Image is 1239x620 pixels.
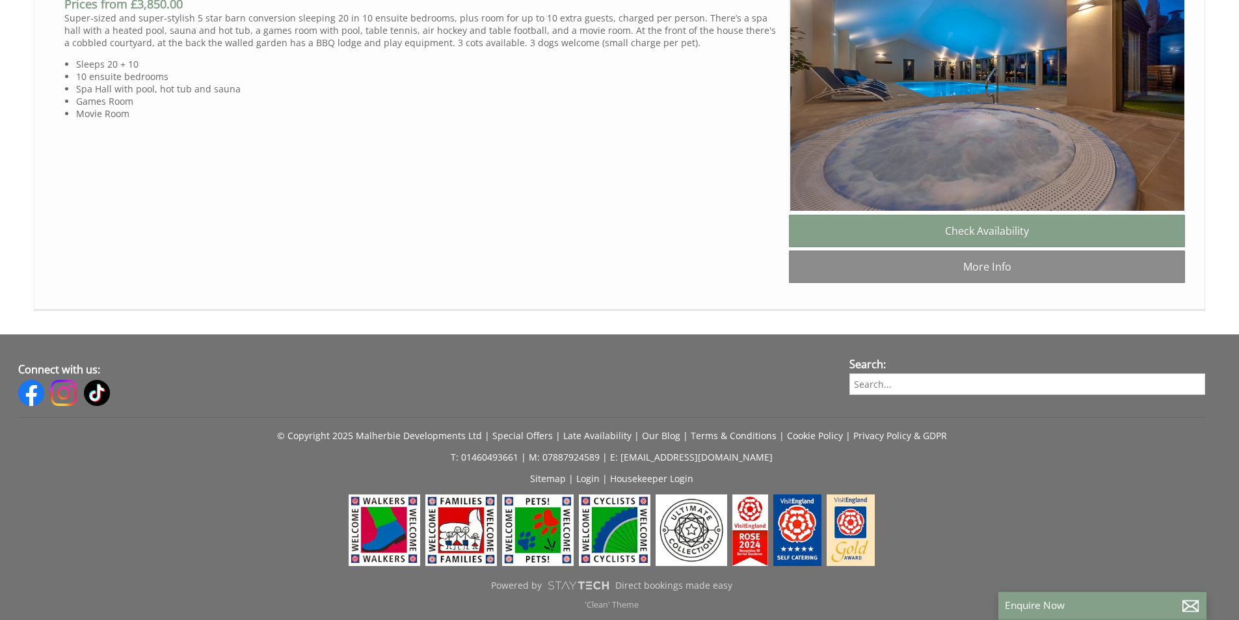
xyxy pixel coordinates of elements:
li: Movie Room [76,107,779,120]
a: Cookie Policy [787,429,843,442]
a: More Info [789,250,1185,283]
span: | [521,451,526,463]
span: | [602,451,607,463]
span: | [485,429,490,442]
span: | [555,429,561,442]
a: © Copyright 2025 Malherbie Developments Ltd [277,429,482,442]
span: | [602,472,607,485]
img: Visit England - Pets Welcome [502,494,574,566]
a: Our Blog [642,429,680,442]
img: scrumpy.png [547,578,609,593]
span: | [634,429,639,442]
a: M: 07887924589 [529,451,600,463]
a: Privacy Policy & GDPR [853,429,947,442]
a: E: [EMAIL_ADDRESS][DOMAIN_NAME] [610,451,773,463]
a: Check Availability [789,215,1185,247]
img: Instagram [51,380,77,406]
img: Tiktok [84,380,110,406]
li: Sleeps 20 + 10 [76,58,779,70]
img: Visit England - Families Welcome [425,494,497,566]
a: T: 01460493661 [451,451,518,463]
img: Facebook [18,380,44,406]
img: Ultimate Collection - Ultimate Collection [656,494,726,566]
li: Games Room [76,95,779,107]
img: Visit England - Self Catering - 5 Star Award [773,494,821,566]
img: Visit England - Walkers Welcome [349,494,420,566]
h3: Connect with us: [18,362,825,377]
p: Super-sized and super-stylish 5 star barn conversion sleeping 20 in 10 ensuite bedrooms, plus roo... [64,12,779,49]
img: Visit England - Gold Award [827,494,875,566]
p: Enquire Now [1005,599,1200,612]
p: 'Clean' Theme [18,599,1205,610]
img: Visit England - Cyclists Welcome [579,494,650,566]
a: Sitemap [530,472,566,485]
a: Login [576,472,600,485]
input: Search... [849,373,1206,395]
h3: Search: [849,357,1206,371]
span: | [683,429,688,442]
span: | [846,429,851,442]
a: Late Availability [563,429,632,442]
img: Visit England - Rose Award - Visit England ROSE 2024 [732,494,768,566]
a: Powered byDirect bookings made easy [18,574,1205,597]
span: | [779,429,784,442]
a: Housekeeper Login [610,472,693,485]
a: Special Offers [492,429,553,442]
li: Spa Hall with pool, hot tub and sauna [76,83,779,95]
li: 10 ensuite bedrooms [76,70,779,83]
a: Terms & Conditions [691,429,777,442]
span: | [568,472,574,485]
